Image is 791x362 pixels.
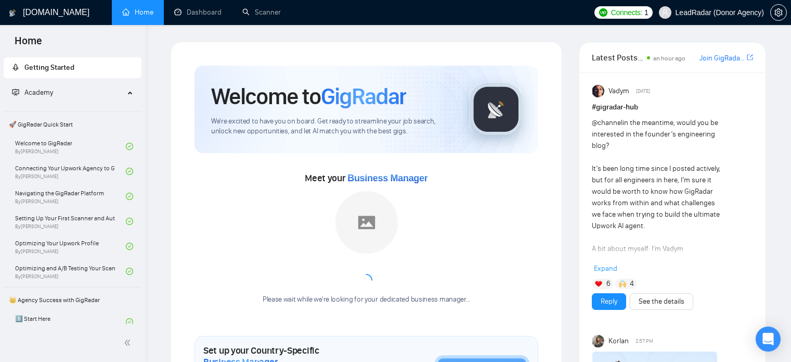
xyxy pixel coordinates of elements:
img: 🙌 [619,280,626,288]
span: 2:57 PM [636,336,653,346]
span: Meet your [305,172,427,184]
a: Join GigRadar Slack Community [699,53,745,64]
span: an hour ago [653,55,685,62]
span: 4 [630,279,634,289]
h1: Welcome to [211,82,406,110]
li: Getting Started [4,57,141,78]
a: Navigating the GigRadar PlatformBy[PERSON_NAME] [15,185,126,208]
a: Reply [601,296,617,307]
span: setting [771,8,786,17]
a: searchScanner [242,8,281,17]
a: 1️⃣ Start Here [15,310,126,333]
span: Business Manager [347,173,427,183]
img: Korlan [592,335,605,347]
span: Academy [24,88,53,97]
span: Connects: [611,7,642,18]
span: 👑 Agency Success with GigRadar [5,290,140,310]
span: Expand [594,264,617,273]
a: See the details [639,296,684,307]
span: user [662,9,669,16]
img: placeholder.png [335,191,398,254]
span: Getting Started [24,63,74,72]
span: double-left [124,338,134,348]
span: Korlan [608,335,629,347]
img: gigradar-logo.png [470,83,522,135]
span: check-circle [126,143,133,150]
span: @channel [592,118,623,127]
span: export [747,53,753,61]
a: Welcome to GigRadarBy[PERSON_NAME] [15,135,126,158]
span: Academy [12,88,53,97]
span: GigRadar [321,82,406,110]
span: loading [358,272,375,290]
button: See the details [630,293,693,310]
span: check-circle [126,243,133,250]
a: Connecting Your Upwork Agency to GigRadarBy[PERSON_NAME] [15,160,126,183]
a: Optimizing and A/B Testing Your Scanner for Better ResultsBy[PERSON_NAME] [15,260,126,283]
span: check-circle [126,318,133,326]
button: setting [770,4,787,21]
img: ❤️ [595,280,602,288]
span: 6 [606,279,611,289]
div: Please wait while we're looking for your dedicated business manager... [256,295,476,305]
img: Vadym [592,85,605,97]
span: [DATE] [636,86,650,96]
a: setting [770,8,787,17]
a: dashboardDashboard [174,8,222,17]
div: Open Intercom Messenger [756,327,781,352]
img: upwork-logo.png [599,8,607,17]
span: Latest Posts from the GigRadar Community [592,51,644,64]
span: We're excited to have you on board. Get ready to streamline your job search, unlock new opportuni... [211,117,453,136]
a: export [747,53,753,63]
img: logo [9,5,16,21]
span: rocket [12,64,19,71]
a: Setting Up Your First Scanner and Auto-BidderBy[PERSON_NAME] [15,210,126,233]
span: check-circle [126,168,133,175]
button: Reply [592,293,626,310]
span: 🚀 GigRadar Quick Start [5,114,140,135]
span: fund-projection-screen [12,89,19,96]
span: Home [6,33,50,55]
span: check-circle [126,268,133,275]
span: check-circle [126,218,133,225]
span: check-circle [126,193,133,200]
a: homeHome [122,8,153,17]
span: 1 [644,7,649,18]
h1: # gigradar-hub [592,102,753,113]
span: Vadym [608,85,629,97]
a: Optimizing Your Upwork ProfileBy[PERSON_NAME] [15,235,126,258]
